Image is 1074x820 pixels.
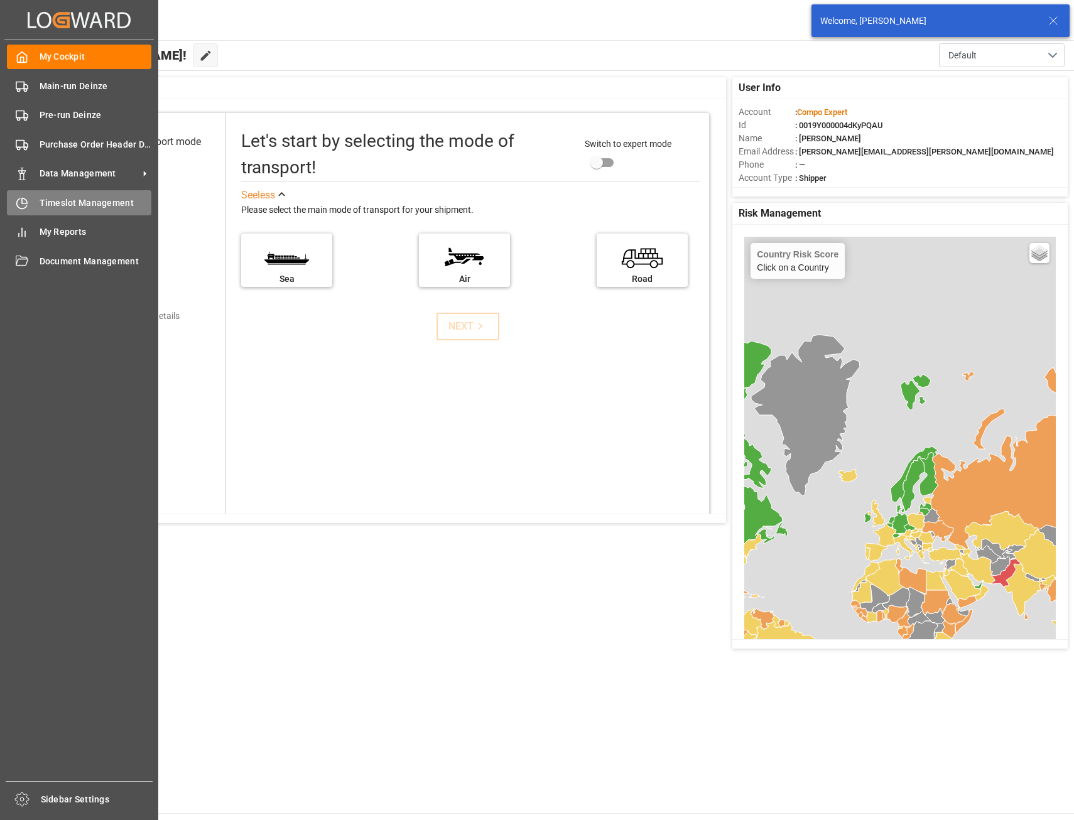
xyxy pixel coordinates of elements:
span: My Reports [40,225,152,239]
a: Layers [1029,243,1050,263]
div: See less [241,188,275,203]
span: Risk Management [739,206,821,221]
span: Account [739,105,795,119]
a: Purchase Order Header Deinze [7,132,151,156]
div: Let's start by selecting the mode of transport! [241,128,572,181]
span: Id [739,119,795,132]
span: Pre-run Deinze [40,109,152,122]
a: Main-run Deinze [7,73,151,98]
div: Select transport mode [104,134,201,149]
div: NEXT [448,319,487,334]
span: Timeslot Management [40,197,152,210]
a: My Cockpit [7,45,151,69]
span: My Cockpit [40,50,152,63]
span: : — [795,160,805,170]
span: Email Address [739,145,795,158]
button: open menu [939,43,1065,67]
span: Name [739,132,795,145]
div: Welcome, [PERSON_NAME] [820,14,1036,28]
div: Road [603,272,681,286]
span: Sidebar Settings [41,793,153,806]
a: Pre-run Deinze [7,103,151,127]
span: : [795,107,847,117]
span: Phone [739,158,795,171]
span: Account Type [739,171,795,185]
span: Main-run Deinze [40,80,152,93]
span: Data Management [40,167,139,180]
div: Please select the main mode of transport for your shipment. [241,203,700,218]
div: Sea [247,272,326,286]
h4: Country Risk Score [757,249,838,259]
span: Compo Expert [797,107,847,117]
span: : [PERSON_NAME][EMAIL_ADDRESS][PERSON_NAME][DOMAIN_NAME] [795,147,1054,156]
div: Air [425,272,504,286]
button: NEXT [437,313,499,340]
div: Click on a Country [757,249,838,272]
span: : Shipper [795,173,827,183]
span: Document Management [40,255,152,268]
span: Purchase Order Header Deinze [40,138,152,151]
span: : [PERSON_NAME] [795,134,861,143]
span: Default [948,49,977,62]
a: Timeslot Management [7,190,151,215]
span: : 0019Y000004dKyPQAU [795,121,883,130]
span: Switch to expert mode [585,139,671,149]
span: User Info [739,80,781,95]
